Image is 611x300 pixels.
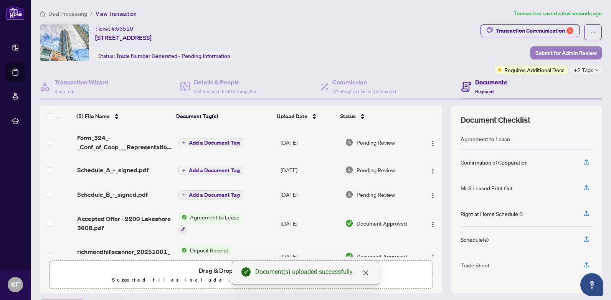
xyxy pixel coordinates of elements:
button: Add a Document Tag [178,138,243,147]
span: close [363,270,369,276]
span: Add a Document Tag [189,168,240,173]
img: Document Status [345,219,353,227]
img: Document Status [345,190,353,199]
span: Accepted Offer - 2200 Lakeshore 3608.pdf [77,214,172,232]
span: Add a Document Tag [189,140,240,145]
span: home [40,11,45,16]
img: Logo [430,254,436,260]
button: Add a Document Tag [178,190,243,199]
span: Document Checklist [461,115,530,125]
h4: Transaction Wizard [54,77,109,87]
td: [DATE] [277,240,342,273]
img: Status Icon [178,213,187,221]
button: Status IconDeposit Receipt [178,246,231,267]
img: Logo [430,140,436,147]
span: Pending Review [357,190,395,199]
span: Agreement to Lease [187,213,243,221]
span: Pending Review [357,166,395,174]
button: Add a Document Tag [178,166,243,175]
button: Logo [427,217,439,229]
span: Requires Additional Docs [504,66,565,74]
div: Document(s) uploaded successfully. [255,267,370,277]
button: Submit for Admin Review [530,46,602,59]
th: Status [337,105,414,127]
button: Add a Document Tag [178,165,243,175]
img: Logo [430,168,436,174]
td: [DATE] [277,207,342,240]
span: Add a Document Tag [189,192,240,198]
span: 2/2 Required Fields Completed [332,89,396,94]
span: Schedule_A_-_signed.pdf [77,165,149,175]
span: Submit for Admin Review [535,47,597,59]
span: Required [475,89,494,94]
span: (5) File Name [76,112,110,120]
div: 5 [566,27,573,34]
td: [DATE] [277,127,342,158]
span: +2 Tags [574,66,593,74]
span: Form_324_-_Conf_of_Coop___Representation.pdf [77,133,172,152]
span: Drag & Drop orUpload FormsSupported files include .PDF, .JPG, .JPEG, .PNG under25MB [50,261,433,289]
img: Logo [430,193,436,199]
span: Upload Date [277,112,307,120]
img: Logo [430,221,436,227]
td: [DATE] [277,182,342,207]
span: Schedule_B_-_signed.pdf [77,190,148,199]
img: Document Status [345,166,353,174]
button: Add a Document Tag [178,138,243,148]
span: richmondhillscanner_20251001_100256.pdf [77,247,172,265]
th: Document Tag(s) [173,105,274,127]
div: Status: [95,51,233,61]
div: Transaction Communication [496,25,573,37]
img: Document Status [345,252,353,260]
button: Logo [427,250,439,262]
img: logo [6,6,25,20]
div: Agreement to Lease [461,135,510,143]
span: Deposit Receipt [187,246,231,254]
div: Trade Sheet [461,261,490,269]
img: Document Status [345,138,353,147]
span: 55510 [116,25,133,32]
button: Transaction Communication5 [481,24,580,37]
span: Document Approved [357,219,407,227]
div: Right at Home Schedule B [461,209,523,218]
span: [STREET_ADDRESS] [95,33,152,42]
button: Status IconAgreement to Lease [178,213,243,234]
div: Schedule(s) [461,235,489,244]
td: [DATE] [277,158,342,182]
span: Deal Processing [48,10,87,17]
span: Trade Number Generated - Pending Information [116,53,230,59]
h4: Details & People [194,77,258,87]
span: Status [340,112,356,120]
span: check-circle [241,267,251,277]
span: KF [11,279,20,290]
span: down [595,68,599,72]
p: Supported files include .PDF, .JPG, .JPEG, .PNG under 25 MB [54,275,428,285]
button: Open asap [580,273,603,296]
span: 3/3 Required Fields Completed [194,89,258,94]
span: Document Approved [357,252,407,260]
span: plus [182,168,186,172]
div: Confirmation of Cooperation [461,158,528,166]
th: Upload Date [274,105,337,127]
article: Transaction saved a few seconds ago [514,9,602,18]
div: Ticket #: [95,24,133,33]
h4: Documents [475,77,507,87]
span: Pending Review [357,138,395,147]
li: / [90,9,92,18]
a: Close [362,269,370,277]
span: ellipsis [590,30,596,35]
span: plus [182,193,186,197]
button: Logo [427,136,439,148]
span: Drag & Drop or [199,265,283,275]
h4: Commission [332,77,396,87]
img: IMG-W12372691_1.jpg [40,25,89,61]
th: (5) File Name [73,105,173,127]
button: Logo [427,164,439,176]
span: View Transaction [96,10,137,17]
div: MLS Leased Print Out [461,184,513,192]
button: Logo [427,188,439,201]
span: Required [54,89,73,94]
img: Status Icon [178,246,187,254]
span: plus [182,141,186,145]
